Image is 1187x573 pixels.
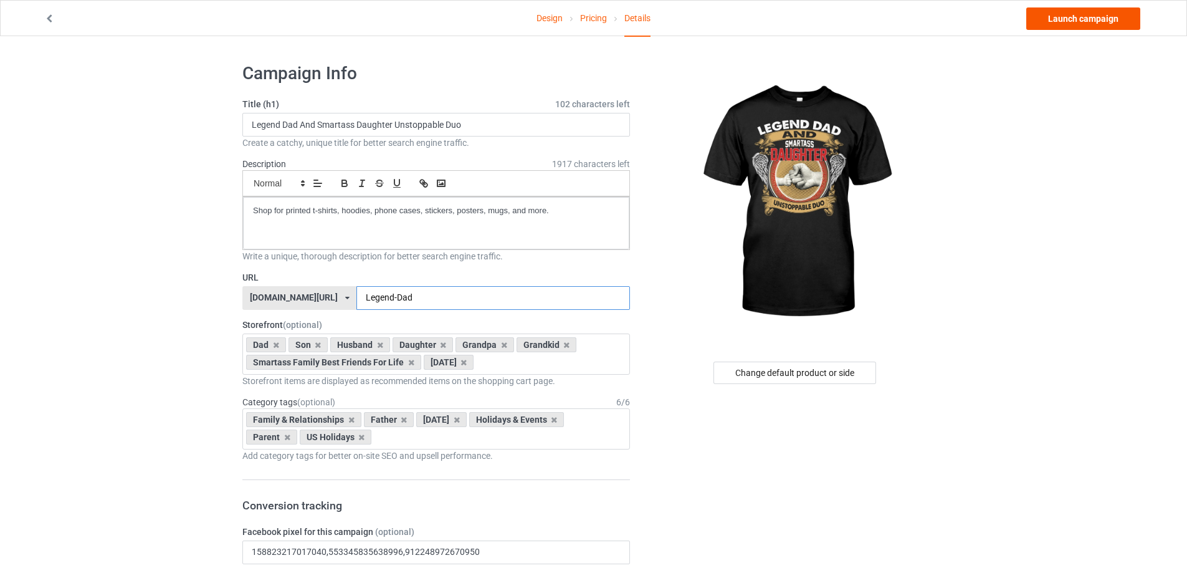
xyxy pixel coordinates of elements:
label: Category tags [242,396,335,408]
div: Grandpa [455,337,514,352]
div: Husband [330,337,390,352]
div: 6 / 6 [616,396,630,408]
label: Facebook pixel for this campaign [242,526,630,538]
a: Launch campaign [1026,7,1140,30]
span: 1917 characters left [552,158,630,170]
span: 102 characters left [555,98,630,110]
a: Design [536,1,563,36]
div: Holidays & Events [469,412,565,427]
div: Parent [246,430,297,445]
label: Storefront [242,319,630,331]
div: Son [288,337,328,352]
div: Write a unique, thorough description for better search engine traffic. [242,250,630,262]
div: Storefront items are displayed as recommended items on the shopping cart page. [242,375,630,387]
a: Pricing [580,1,607,36]
div: [DATE] [424,355,474,370]
div: Details [624,1,651,37]
p: Shop for printed t-shirts, hoodies, phone cases, stickers, posters, mugs, and more. [253,205,619,217]
label: URL [242,271,630,284]
span: (optional) [375,527,414,537]
span: (optional) [283,320,322,330]
div: Daughter [393,337,454,352]
h3: Conversion tracking [242,498,630,513]
div: [DATE] [416,412,467,427]
div: Grandkid [517,337,577,352]
div: Father [364,412,414,427]
div: Add category tags for better on-site SEO and upsell performance. [242,450,630,462]
div: Family & Relationships [246,412,361,427]
div: Dad [246,337,286,352]
span: (optional) [297,397,335,407]
label: Description [242,159,286,169]
div: [DOMAIN_NAME][URL] [250,293,338,302]
div: Create a catchy, unique title for better search engine traffic. [242,137,630,149]
div: Smartass Family Best Friends For Life [246,355,421,370]
label: Title (h1) [242,98,630,110]
div: US Holidays [300,430,372,445]
h1: Campaign Info [242,62,630,85]
div: Change default product or side [713,362,876,384]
